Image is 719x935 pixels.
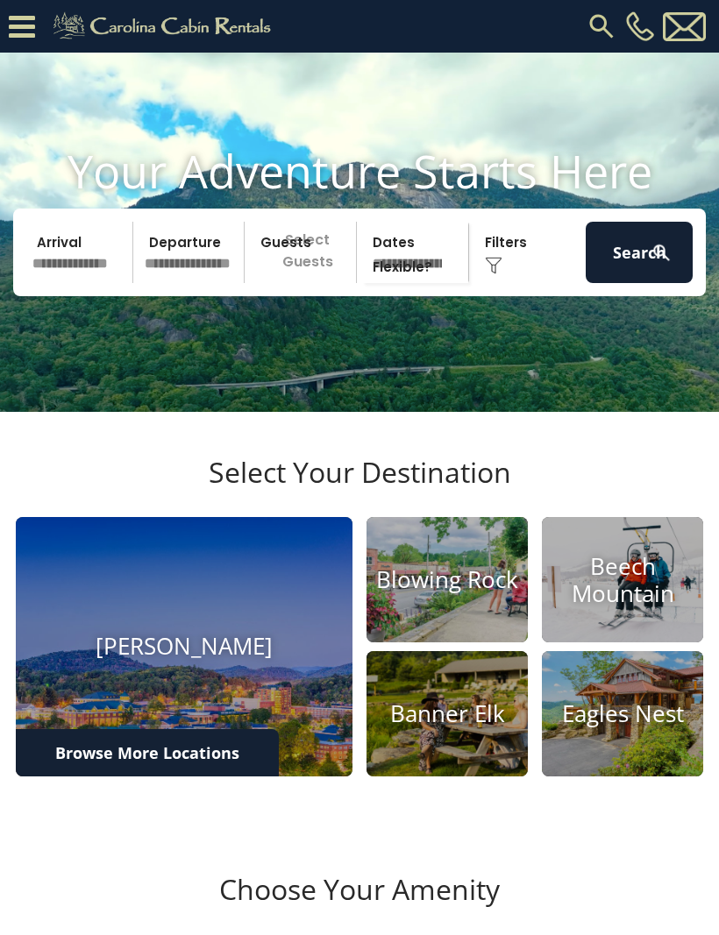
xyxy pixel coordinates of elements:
h4: Banner Elk [367,700,528,727]
h4: Blowing Rock [367,566,528,593]
img: search-regular-white.png [651,242,673,264]
h4: Eagles Nest [542,700,703,727]
a: Banner Elk [367,651,528,776]
a: [PERSON_NAME] [16,517,352,776]
a: Eagles Nest [542,651,703,776]
a: Beech Mountain [542,517,703,642]
h4: Beech Mountain [542,553,703,607]
img: search-regular.svg [586,11,617,42]
img: filter--v1.png [485,257,502,274]
h3: Select Your Destination [13,456,706,517]
img: Khaki-logo.png [44,9,286,44]
h1: Your Adventure Starts Here [13,144,706,198]
h3: Choose Your Amenity [13,873,706,934]
a: Blowing Rock [367,517,528,642]
p: Select Guests [250,222,356,283]
button: Search [586,222,693,283]
a: Browse More Locations [16,729,279,776]
h4: [PERSON_NAME] [16,634,352,661]
a: [PHONE_NUMBER] [622,11,658,41]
